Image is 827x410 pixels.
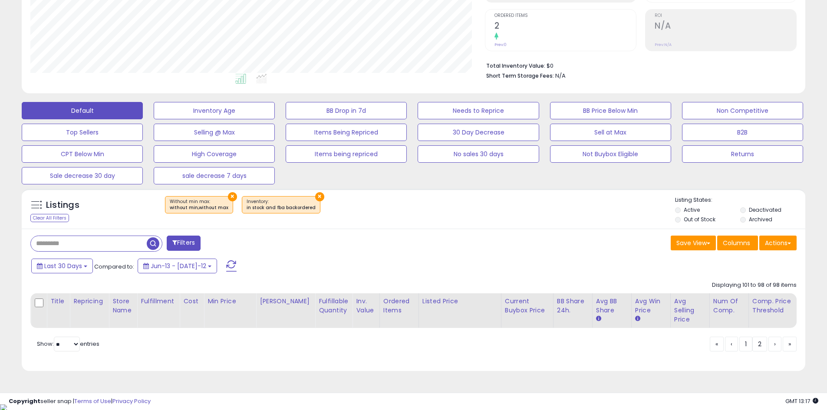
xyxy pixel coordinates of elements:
button: 30 Day Decrease [418,124,539,141]
button: B2B [682,124,803,141]
button: Non Competitive [682,102,803,119]
div: Avg Win Price [635,297,667,315]
small: Prev: N/A [655,42,672,47]
button: CPT Below Min [22,145,143,163]
button: Sale decrease 30 day [22,167,143,184]
button: Filters [167,236,201,251]
button: Needs to Reprice [418,102,539,119]
span: Compared to: [94,262,134,271]
span: Without min max : [170,198,228,211]
span: 2025-08-12 13:17 GMT [785,397,818,405]
div: BB Share 24h. [557,297,589,315]
b: Total Inventory Value: [486,62,545,69]
span: Show: entries [37,340,99,348]
div: Repricing [73,297,105,306]
li: $0 [486,60,790,70]
button: Items Being Repriced [286,124,407,141]
div: Num of Comp. [713,297,745,315]
div: Fulfillment [141,297,176,306]
div: Title [50,297,66,306]
button: Columns [717,236,758,250]
span: Last 30 Days [44,262,82,270]
a: Terms of Use [74,397,111,405]
div: without min,without max [170,205,228,211]
span: ‹ [731,340,732,348]
span: » [788,340,791,348]
label: Out of Stock [684,216,715,223]
span: › [774,340,776,348]
div: Ordered Items [383,297,415,315]
div: Clear All Filters [30,214,69,222]
span: N/A [555,72,566,80]
button: Top Sellers [22,124,143,141]
a: 2 [752,337,767,351]
div: Listed Price [422,297,498,306]
div: [PERSON_NAME] [260,297,311,306]
button: × [228,192,237,201]
button: Actions [759,236,797,250]
div: Cost [183,297,200,306]
button: × [315,192,324,201]
span: Columns [723,239,750,247]
small: Prev: 0 [494,42,507,47]
strong: Copyright [9,397,40,405]
div: Current Buybox Price [505,297,550,315]
h2: 2 [494,21,636,33]
button: sale decrease 7 days [154,167,275,184]
span: Ordered Items [494,13,636,18]
span: ROI [655,13,796,18]
button: BB Price Below Min [550,102,671,119]
span: Inventory : [247,198,316,211]
h5: Listings [46,199,79,211]
div: Fulfillable Quantity [319,297,349,315]
button: BB Drop in 7d [286,102,407,119]
button: High Coverage [154,145,275,163]
div: Comp. Price Threshold [752,297,797,315]
button: Last 30 Days [31,259,93,273]
div: seller snap | | [9,397,151,406]
div: Min Price [208,297,252,306]
label: Deactivated [749,206,781,213]
div: Avg Selling Price [674,297,706,324]
span: « [715,340,718,348]
button: Jun-13 - [DATE]-12 [138,259,217,273]
button: Not Buybox Eligible [550,145,671,163]
div: Inv. value [356,297,376,315]
button: Sell at Max [550,124,671,141]
small: Avg Win Price. [635,315,640,323]
div: Displaying 101 to 98 of 98 items [712,281,797,289]
small: Avg BB Share. [596,315,601,323]
h2: N/A [655,21,796,33]
button: Default [22,102,143,119]
button: Save View [671,236,716,250]
label: Active [684,206,700,213]
a: 1 [739,337,752,351]
p: Listing States: [675,196,805,204]
div: in stock and fba backordered [247,205,316,211]
a: Privacy Policy [112,397,151,405]
button: Items being repriced [286,145,407,163]
button: Returns [682,145,803,163]
span: Jun-13 - [DATE]-12 [151,262,206,270]
button: No sales 30 days [418,145,539,163]
div: Store Name [112,297,133,315]
div: Avg BB Share [596,297,628,315]
b: Short Term Storage Fees: [486,72,554,79]
button: Inventory Age [154,102,275,119]
label: Archived [749,216,772,223]
button: Selling @ Max [154,124,275,141]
